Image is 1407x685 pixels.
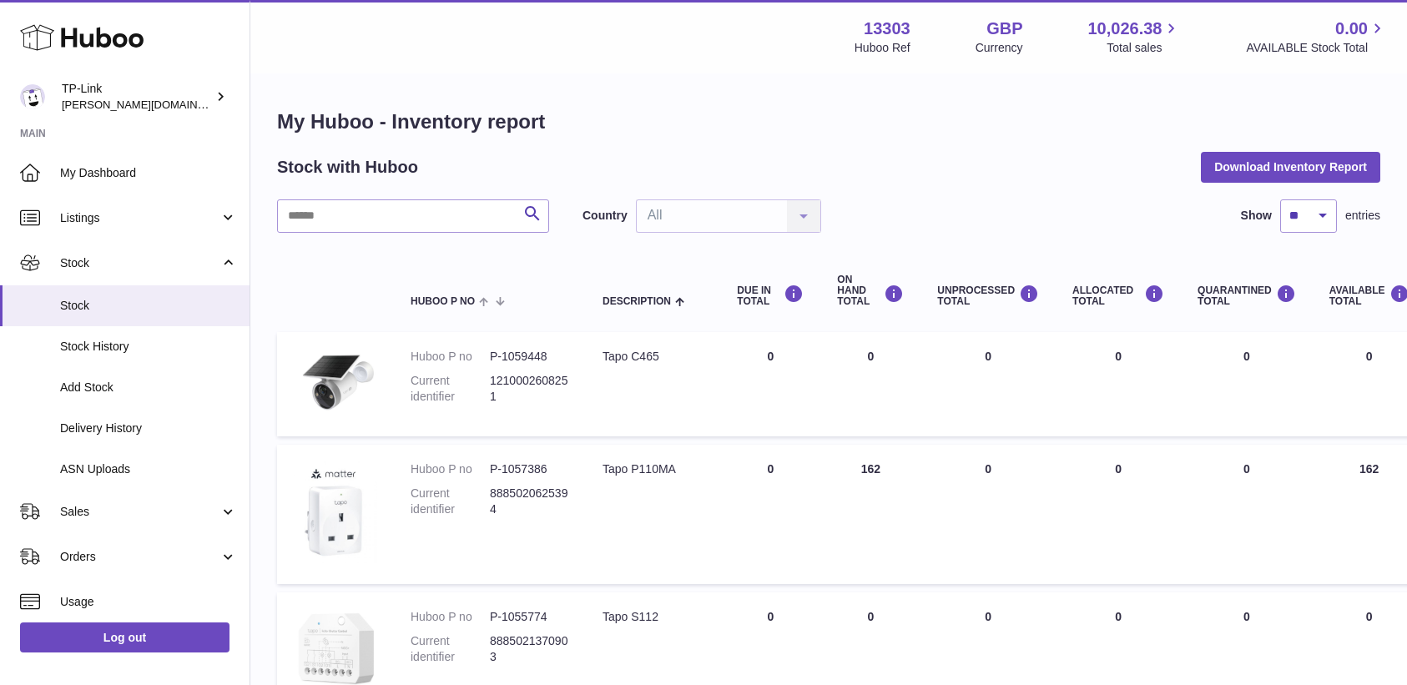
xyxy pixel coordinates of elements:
[920,332,1056,436] td: 0
[60,165,237,181] span: My Dashboard
[1243,610,1250,623] span: 0
[60,504,219,520] span: Sales
[20,622,229,652] a: Log out
[490,633,569,665] dd: 8885021370903
[411,609,490,625] dt: Huboo P no
[1056,332,1181,436] td: 0
[60,461,237,477] span: ASN Uploads
[277,156,418,179] h2: Stock with Huboo
[277,108,1380,135] h1: My Huboo - Inventory report
[60,380,237,395] span: Add Stock
[1056,445,1181,584] td: 0
[986,18,1022,40] strong: GBP
[294,349,377,416] img: product image
[60,594,237,610] span: Usage
[60,421,237,436] span: Delivery History
[1243,462,1250,476] span: 0
[411,486,490,517] dt: Current identifier
[60,339,237,355] span: Stock History
[490,609,569,625] dd: P-1055774
[62,98,421,111] span: [PERSON_NAME][DOMAIN_NAME][EMAIL_ADDRESS][DOMAIN_NAME]
[294,461,377,563] img: product image
[1243,350,1250,363] span: 0
[1246,18,1387,56] a: 0.00 AVAILABLE Stock Total
[490,461,569,477] dd: P-1057386
[490,349,569,365] dd: P-1059448
[411,349,490,365] dt: Huboo P no
[1246,40,1387,56] span: AVAILABLE Stock Total
[1201,152,1380,182] button: Download Inventory Report
[603,349,703,365] div: Tapo C465
[820,445,920,584] td: 162
[1198,285,1296,307] div: QUARANTINED Total
[603,461,703,477] div: Tapo P110MA
[1107,40,1181,56] span: Total sales
[60,549,219,565] span: Orders
[1087,18,1181,56] a: 10,026.38 Total sales
[720,445,820,584] td: 0
[737,285,804,307] div: DUE IN TOTAL
[411,373,490,405] dt: Current identifier
[411,633,490,665] dt: Current identifier
[60,298,237,314] span: Stock
[603,296,671,307] span: Description
[820,332,920,436] td: 0
[837,275,904,308] div: ON HAND Total
[490,373,569,405] dd: 1210002608251
[60,210,219,226] span: Listings
[720,332,820,436] td: 0
[855,40,910,56] div: Huboo Ref
[1345,208,1380,224] span: entries
[582,208,628,224] label: Country
[603,609,703,625] div: Tapo S112
[1087,18,1162,40] span: 10,026.38
[411,296,475,307] span: Huboo P no
[1335,18,1368,40] span: 0.00
[411,461,490,477] dt: Huboo P no
[976,40,1023,56] div: Currency
[20,84,45,109] img: susie.li@tp-link.com
[60,255,219,271] span: Stock
[937,285,1039,307] div: UNPROCESSED Total
[490,486,569,517] dd: 8885020625394
[62,81,212,113] div: TP-Link
[1241,208,1272,224] label: Show
[920,445,1056,584] td: 0
[864,18,910,40] strong: 13303
[1072,285,1164,307] div: ALLOCATED Total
